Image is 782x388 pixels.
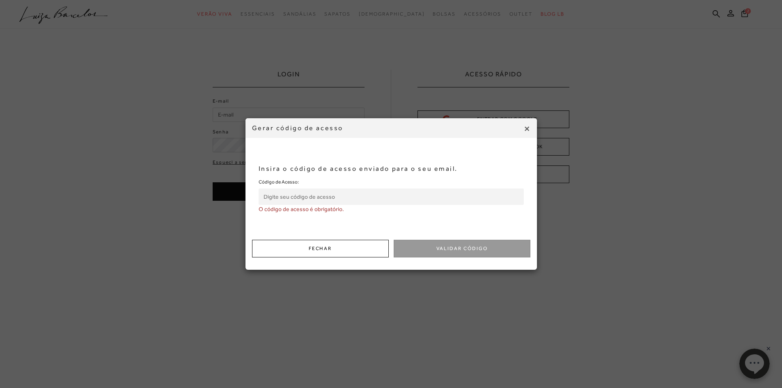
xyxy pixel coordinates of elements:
label: Código de Acesso: [259,178,299,186]
span: × [523,121,530,136]
p: Insira o código de acesso enviado para o seu email. [259,164,524,173]
button: Validar Código [394,240,530,257]
span: O código de acesso é obrigatório. [259,206,344,212]
button: Fechar [252,240,389,257]
h4: Gerar código de acesso [252,124,530,133]
input: Digite seu código de acesso [259,188,524,205]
